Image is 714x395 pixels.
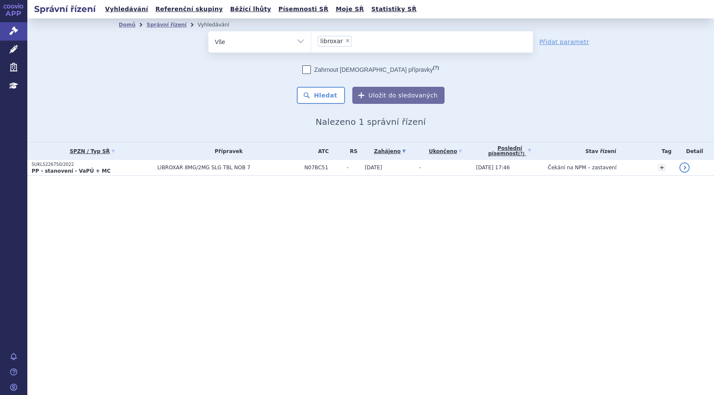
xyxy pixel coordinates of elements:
a: Domů [119,22,135,28]
th: ATC [300,142,342,160]
span: LIBROXAR 8MG/2MG SLG TBL NOB 7 [157,165,300,171]
button: Uložit do sledovaných [352,87,445,104]
a: Referenční skupiny [153,3,225,15]
a: Běžící lhůty [228,3,274,15]
span: Nalezeno 1 správní řízení [316,117,426,127]
button: Hledat [297,87,345,104]
abbr: (?) [518,151,524,156]
a: Zahájeno [365,145,415,157]
a: Přidat parametr [539,38,589,46]
span: - [419,165,421,171]
span: [DATE] [365,165,382,171]
li: Vyhledávání [198,18,240,31]
input: libroxar [354,35,359,46]
span: [DATE] 17:46 [476,165,510,171]
span: Čekání na NPM – zastavení [548,165,617,171]
span: × [345,38,350,43]
abbr: (?) [433,65,439,71]
a: + [658,164,666,171]
th: Stav řízení [544,142,654,160]
a: Statistiky SŘ [369,3,419,15]
th: Detail [675,142,714,160]
a: Správní řízení [146,22,187,28]
th: Přípravek [153,142,300,160]
h2: Správní řízení [27,3,102,15]
span: libroxar [320,38,343,44]
a: detail [679,162,690,173]
th: RS [342,142,360,160]
a: Moje SŘ [333,3,366,15]
label: Zahrnout [DEMOGRAPHIC_DATA] přípravky [302,65,439,74]
a: Ukončeno [419,145,472,157]
span: - [347,165,360,171]
p: SUKLS226750/2022 [32,162,153,168]
th: Tag [654,142,675,160]
span: N07BC51 [304,165,342,171]
a: Vyhledávání [102,3,151,15]
a: SPZN / Typ SŘ [32,145,153,157]
a: Písemnosti SŘ [276,3,331,15]
strong: PP - stanovení - VaPÚ + MC [32,168,111,174]
a: Poslednípísemnost(?) [476,142,544,160]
